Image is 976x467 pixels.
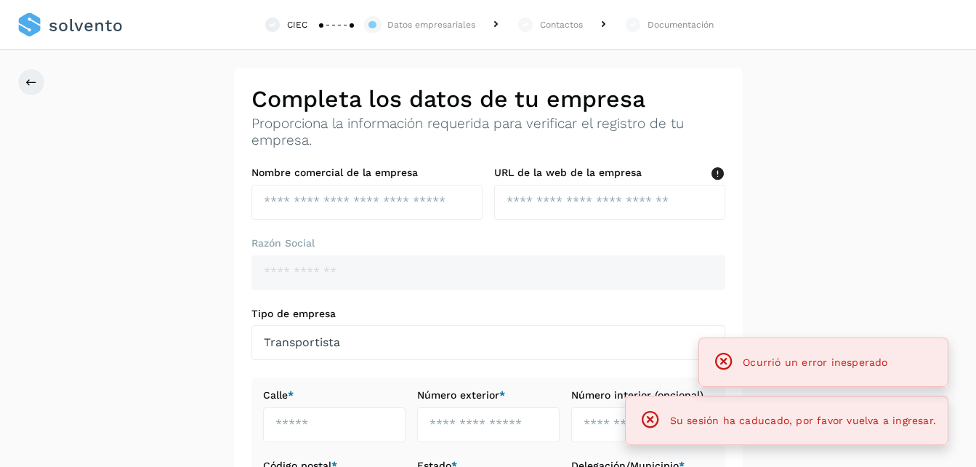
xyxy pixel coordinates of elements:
[743,356,887,368] span: Ocurrió un error inesperado
[251,116,725,149] p: Proporciona la información requerida para verificar el registro de tu empresa.
[648,18,714,31] div: Documentación
[387,18,475,31] div: Datos empresariales
[571,389,714,402] label: Número interior (opcional)
[670,415,936,426] span: Su sesión ha caducado, por favor vuelva a ingresar.
[263,389,406,402] label: Calle
[251,237,725,250] label: Razón Social
[264,334,340,351] span: Transportista
[287,18,307,31] div: CIEC
[251,167,483,179] label: Nombre comercial de la empresa
[540,18,583,31] div: Contactos
[494,167,725,179] label: URL de la web de la empresa
[251,85,725,113] h2: Completa los datos de tu empresa
[417,389,560,402] label: Número exterior
[251,308,725,320] label: Tipo de empresa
